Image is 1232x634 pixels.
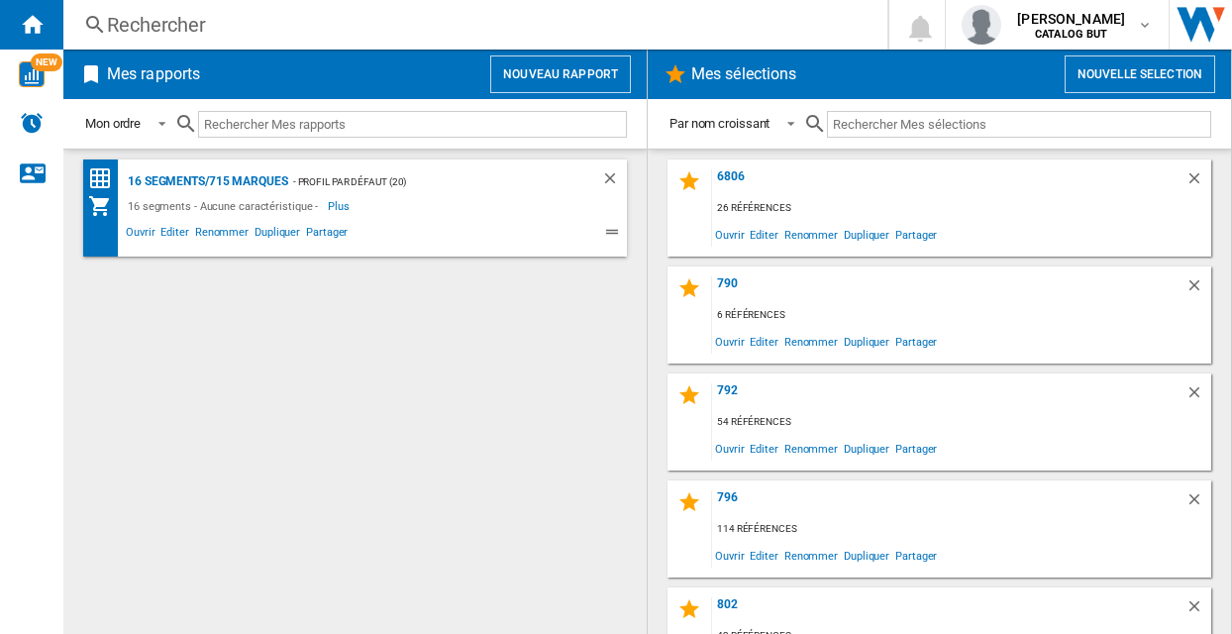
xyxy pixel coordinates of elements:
div: Supprimer [601,169,627,194]
input: Rechercher Mes sélections [827,111,1211,138]
img: alerts-logo.svg [20,111,44,135]
span: Partager [303,223,351,247]
div: Rechercher [107,11,836,39]
b: CATALOG BUT [1035,28,1108,41]
button: Nouvelle selection [1065,55,1215,93]
div: Supprimer [1185,169,1211,196]
span: Editer [157,223,191,247]
span: Dupliquer [252,223,303,247]
input: Rechercher Mes rapports [198,111,627,138]
span: Ouvrir [712,542,747,569]
div: Mon ordre [85,116,141,131]
span: Editer [747,328,780,355]
div: 26 références [712,196,1211,221]
span: Dupliquer [841,435,892,462]
span: Editer [747,221,780,248]
span: Ouvrir [123,223,157,247]
div: 790 [712,276,1185,303]
span: Partager [892,435,940,462]
span: Editer [747,435,780,462]
div: 54 références [712,410,1211,435]
div: Supprimer [1185,597,1211,624]
span: NEW [31,53,62,71]
span: Partager [892,328,940,355]
div: 792 [712,383,1185,410]
div: 796 [712,490,1185,517]
span: Plus [328,194,353,218]
span: Ouvrir [712,328,747,355]
img: wise-card.svg [19,61,45,87]
span: Renommer [781,328,841,355]
button: Nouveau rapport [490,55,631,93]
div: 6806 [712,169,1185,196]
span: Renommer [192,223,252,247]
div: Supprimer [1185,276,1211,303]
div: Mon assortiment [88,194,123,218]
div: Supprimer [1185,383,1211,410]
div: Par nom croissant [669,116,770,131]
span: Dupliquer [841,328,892,355]
div: 16 segments/715 marques [123,169,288,194]
span: Partager [892,221,940,248]
img: profile.jpg [962,5,1001,45]
h2: Mes rapports [103,55,204,93]
div: 16 segments - Aucune caractéristique - [123,194,328,218]
div: - Profil par défaut (20) [288,169,562,194]
div: 802 [712,597,1185,624]
div: Supprimer [1185,490,1211,517]
h2: Mes sélections [687,55,800,93]
div: 6 références [712,303,1211,328]
span: Renommer [781,542,841,569]
span: Ouvrir [712,221,747,248]
span: Partager [892,542,940,569]
div: Matrice des prix [88,166,123,191]
span: Dupliquer [841,221,892,248]
span: Dupliquer [841,542,892,569]
div: 114 références [712,517,1211,542]
span: Editer [747,542,780,569]
span: Ouvrir [712,435,747,462]
span: [PERSON_NAME] [1017,9,1125,29]
span: Renommer [781,435,841,462]
span: Renommer [781,221,841,248]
